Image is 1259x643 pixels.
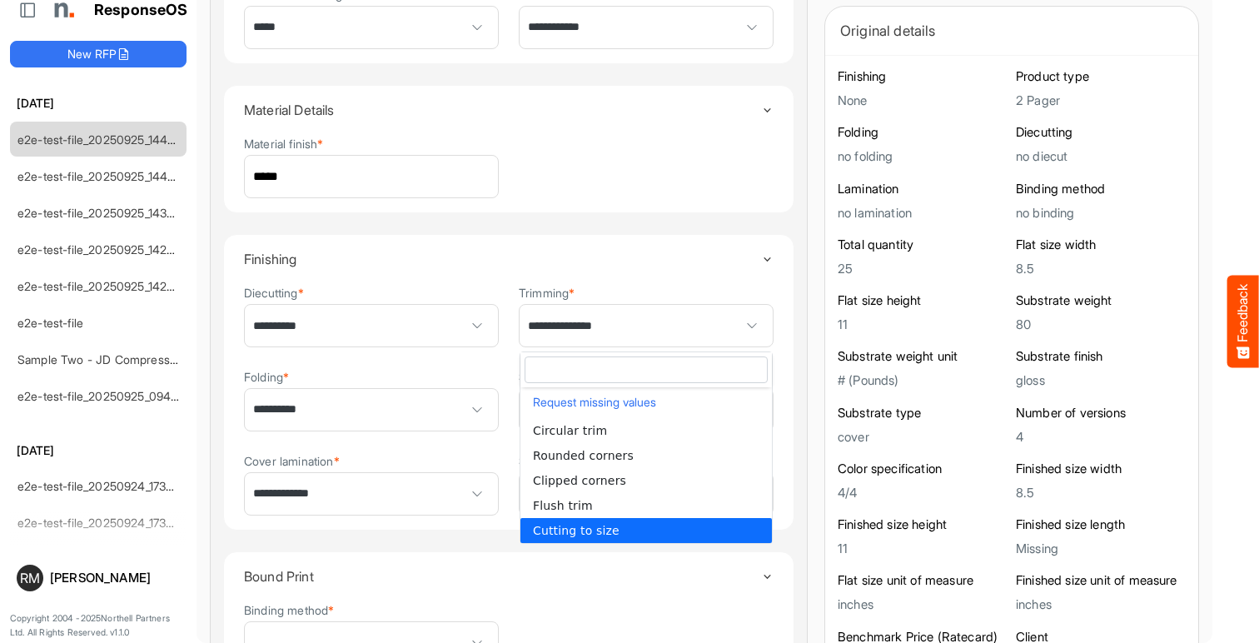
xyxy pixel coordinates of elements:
[244,569,761,584] h4: Bound Print
[94,2,188,19] h1: ResponseOS
[838,516,1008,533] h6: Finished size height
[838,597,1008,611] h5: inches
[1016,486,1186,500] h5: 8.5
[10,41,187,67] button: New RFP
[244,102,761,117] h4: Material Details
[1016,541,1186,556] h5: Missing
[519,455,618,467] label: Substrate coating
[525,357,767,382] input: dropdownlistfilter
[1016,348,1186,365] h6: Substrate finish
[838,348,1008,365] h6: Substrate weight unit
[838,181,1008,197] h6: Lamination
[1016,461,1186,477] h6: Finished size width
[838,430,1008,444] h5: cover
[1016,181,1186,197] h6: Binding method
[17,479,184,493] a: e2e-test-file_20250924_173651
[17,352,194,366] a: Sample Two - JD Compressed 2
[1016,237,1186,253] h6: Flat size width
[838,292,1008,309] h6: Flat size height
[1016,405,1186,421] h6: Number of versions
[17,169,189,183] a: e2e-test-file_20250925_144036
[1016,572,1186,589] h6: Finished size unit of measure
[244,252,761,267] h4: Finishing
[244,552,774,601] summary: Toggle content
[244,455,340,467] label: Cover lamination
[838,206,1008,220] h5: no lamination
[17,279,189,293] a: e2e-test-file_20250925_142434
[1016,149,1186,163] h5: no diecut
[10,94,187,112] h6: [DATE]
[838,237,1008,253] h6: Total quantity
[838,461,1008,477] h6: Color specification
[838,262,1008,276] h5: 25
[1016,68,1186,85] h6: Product type
[519,371,633,383] label: Substrate lamination
[10,611,187,641] p: Copyright 2004 - 2025 Northell Partners Ltd. All Rights Reserved. v 1.1.0
[17,132,188,147] a: e2e-test-file_20250925_144653
[1227,276,1259,368] button: Feedback
[533,524,620,537] span: Cutting to size
[533,474,626,487] span: Clipped corners
[17,316,83,330] a: e2e-test-file
[244,137,324,150] label: Material finish
[20,571,40,585] span: RM
[838,572,1008,589] h6: Flat size unit of measure
[533,449,634,462] span: Rounded corners
[17,389,193,403] a: e2e-test-file_20250925_094054
[244,371,289,383] label: Folding
[838,317,1008,331] h5: 11
[1016,262,1186,276] h5: 8.5
[10,441,187,460] h6: [DATE]
[838,373,1008,387] h5: # (Pounds)
[838,124,1008,141] h6: Folding
[838,405,1008,421] h6: Substrate type
[1016,373,1186,387] h5: gloss
[838,68,1008,85] h6: Finishing
[533,499,593,512] span: Flush trim
[520,351,773,543] div: dropdownlist
[244,86,774,134] summary: Toggle content
[529,391,764,413] button: Request missing values
[838,486,1008,500] h5: 4/4
[1016,430,1186,444] h5: 4
[17,242,185,257] a: e2e-test-file_20250925_142812
[838,93,1008,107] h5: None
[838,541,1008,556] h5: 11
[1016,206,1186,220] h5: no binding
[533,424,607,437] span: Circular trim
[244,235,774,283] summary: Toggle content
[1016,597,1186,611] h5: inches
[1016,124,1186,141] h6: Diecutting
[519,287,575,299] label: Trimming
[244,287,304,299] label: Diecutting
[1016,516,1186,533] h6: Finished size length
[50,571,180,584] div: [PERSON_NAME]
[520,418,772,543] ul: popup
[1016,292,1186,309] h6: Substrate weight
[1016,93,1186,107] h5: 2 Pager
[838,149,1008,163] h5: no folding
[840,19,1183,42] div: Original details
[244,604,334,616] label: Binding method
[17,206,185,220] a: e2e-test-file_20250925_143615
[1016,317,1186,331] h5: 80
